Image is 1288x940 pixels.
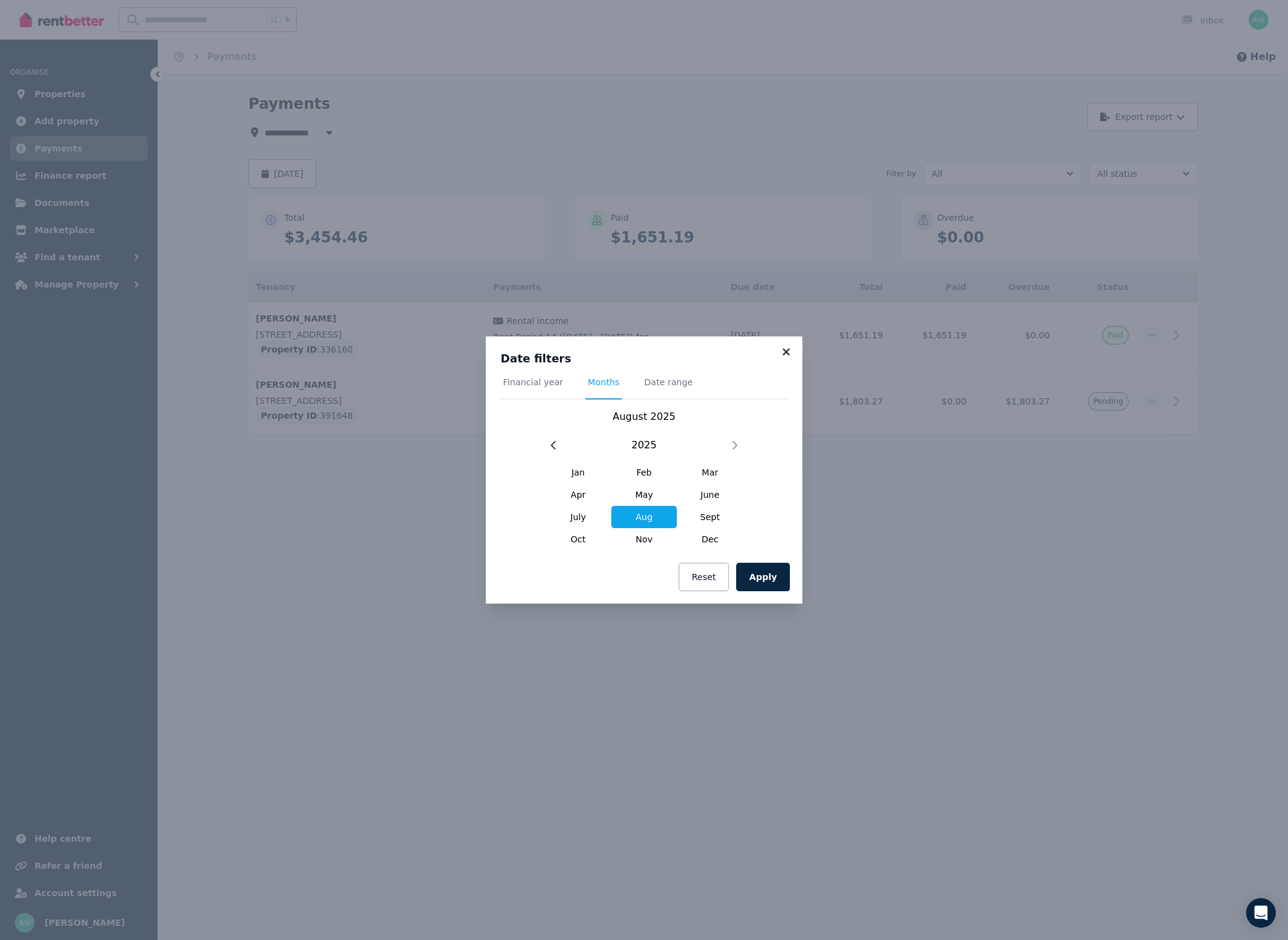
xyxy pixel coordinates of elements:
span: Aug [611,506,677,528]
span: May [611,484,677,506]
button: Apply [736,563,790,591]
span: Nov [611,528,677,550]
span: 2025 [632,438,657,453]
span: July [545,506,611,528]
span: June [677,484,743,506]
div: Open Intercom Messenger [1246,898,1276,928]
span: Date range [644,376,693,388]
span: Jan [545,461,611,484]
span: Dec [677,528,743,550]
span: Mar [677,461,743,484]
span: August 2025 [612,411,676,422]
nav: Tabs [501,376,787,399]
span: Sept [677,506,743,528]
span: Months [588,376,619,388]
h3: Date filters [501,351,787,366]
button: Reset [679,563,729,591]
span: Apr [545,484,611,506]
span: Financial year [503,376,563,388]
span: Feb [611,461,677,484]
span: Oct [545,528,611,550]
